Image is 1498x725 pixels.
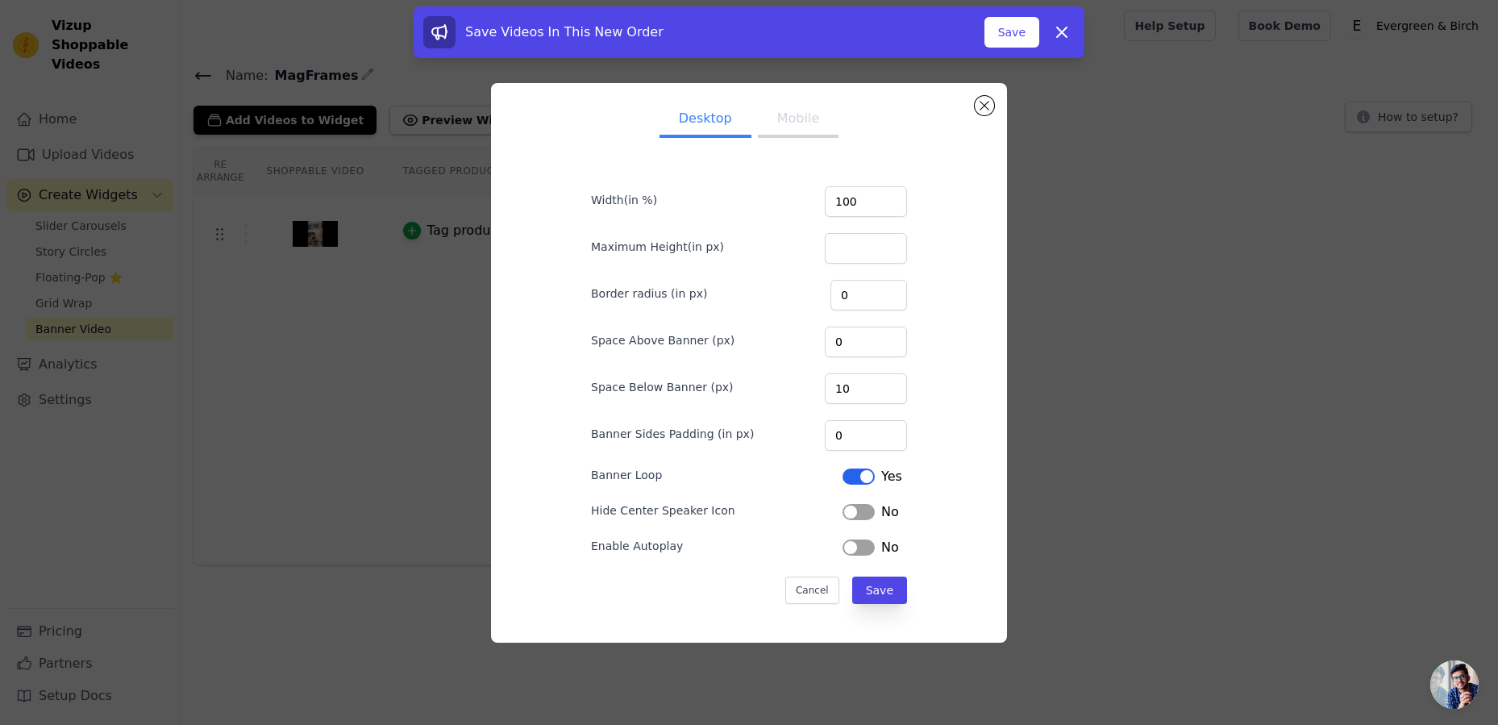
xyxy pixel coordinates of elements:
[1430,660,1479,709] a: Open chat
[591,538,683,554] label: Enable Autoplay
[785,577,839,604] button: Cancel
[591,192,657,208] label: Width(in %)
[591,332,734,348] label: Space Above Banner (px)
[660,102,751,138] button: Desktop
[758,102,838,138] button: Mobile
[591,239,724,255] label: Maximum Height(in px)
[852,577,907,604] button: Save
[465,24,664,40] span: Save Videos In This New Order
[881,538,899,557] span: No
[984,17,1039,48] button: Save
[591,467,662,483] label: Banner Loop
[975,96,994,115] button: Close modal
[881,467,902,486] span: Yes
[591,285,707,302] label: Border radius (in px)
[591,379,734,395] label: Space Below Banner (px)
[591,502,735,519] label: Hide Center Speaker Icon
[881,502,899,522] span: No
[591,426,754,442] label: Banner Sides Padding (in px)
